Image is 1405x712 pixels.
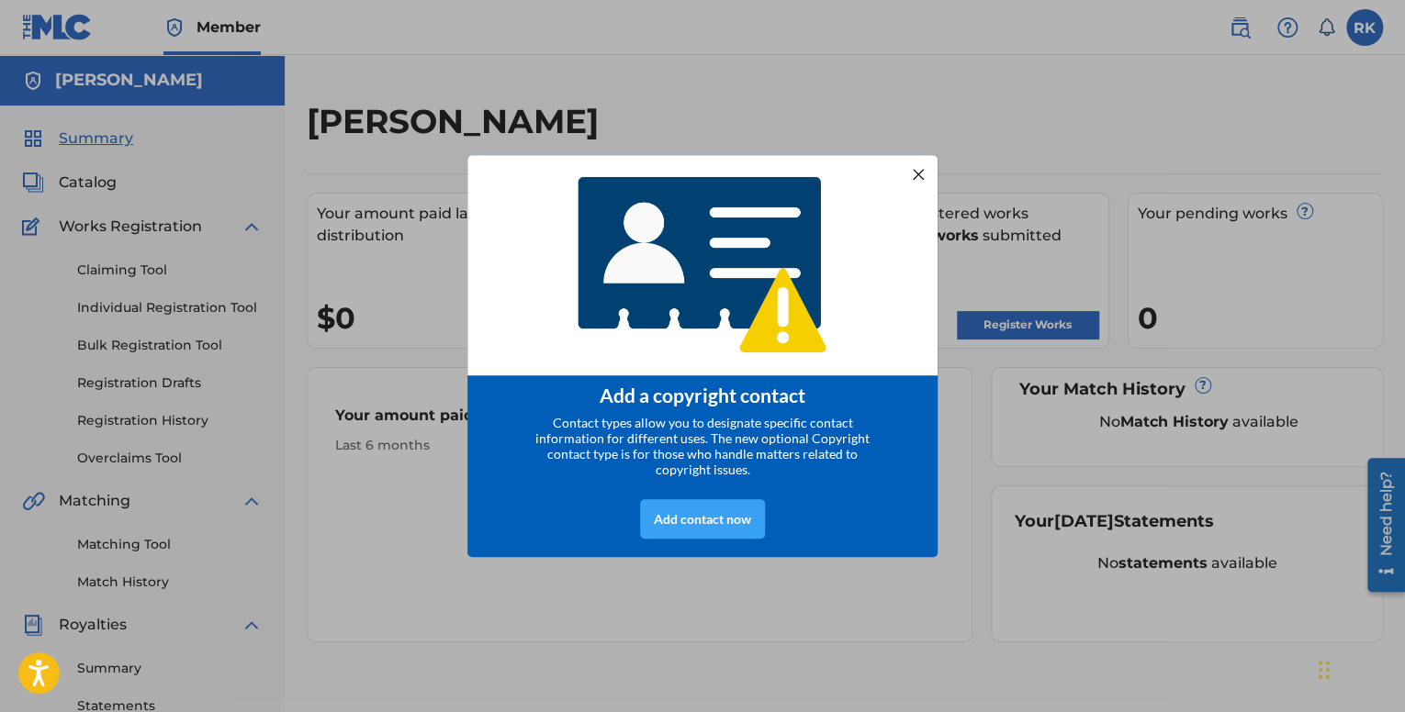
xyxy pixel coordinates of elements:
[535,415,870,477] span: Contact types allow you to designate specific contact information for different uses. The new opt...
[640,499,765,539] div: Add contact now
[467,155,938,557] div: entering modal
[490,384,915,406] div: Add a copyright contact
[20,20,45,105] div: Need help?
[14,6,51,140] div: Open Resource Center
[566,163,839,366] img: 4768233920565408.png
